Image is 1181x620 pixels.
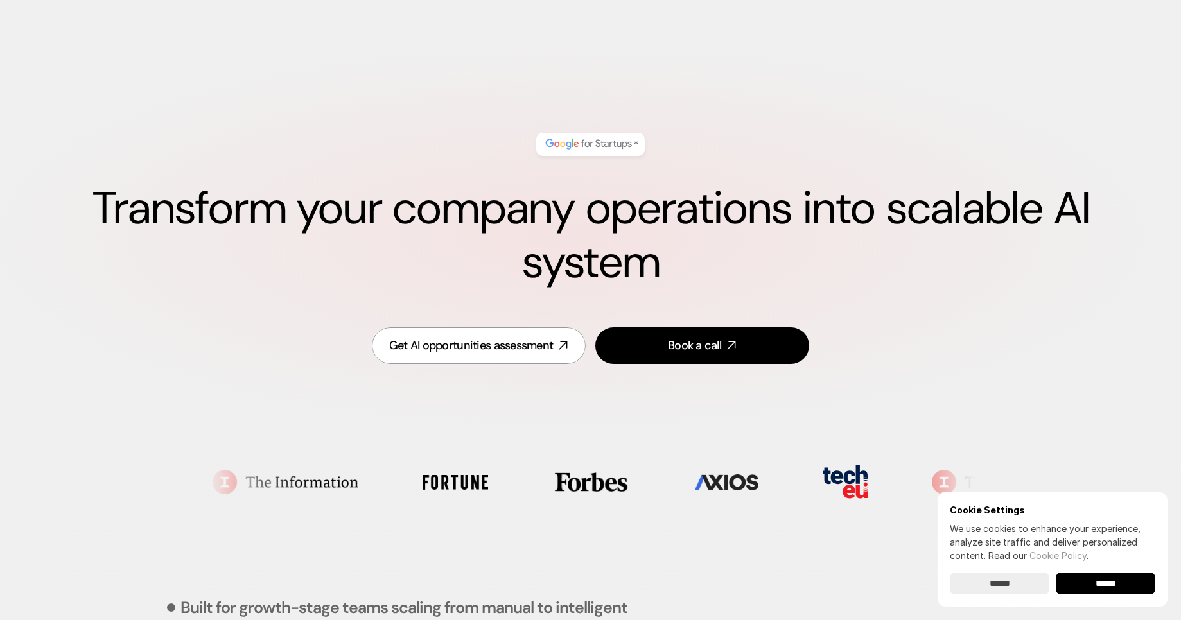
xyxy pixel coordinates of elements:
[372,327,586,364] a: Get AI opportunities assessment
[389,338,554,354] div: Get AI opportunities assessment
[988,550,1089,561] span: Read our .
[180,599,627,616] p: Built for growth-stage teams scaling from manual to intelligent
[668,338,721,354] div: Book a call
[51,182,1130,289] h1: Transform your company operations into scalable AI system
[595,327,809,364] a: Book a call
[950,504,1155,515] h6: Cookie Settings
[1029,550,1087,561] a: Cookie Policy
[950,522,1155,562] p: We use cookies to enhance your experience, analyze site traffic and deliver personalized content.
